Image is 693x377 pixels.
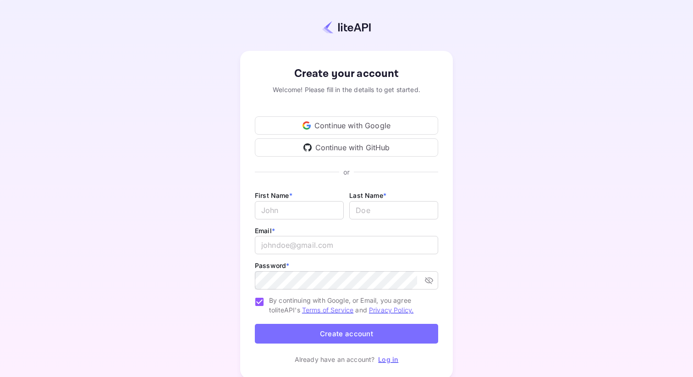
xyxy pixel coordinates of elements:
div: Create your account [255,66,438,82]
p: Already have an account? [295,355,375,364]
label: Password [255,262,289,269]
a: Log in [378,355,398,363]
img: liteapi [322,21,371,34]
label: First Name [255,191,292,199]
div: Continue with Google [255,116,438,135]
div: Continue with GitHub [255,138,438,157]
input: Doe [349,201,438,219]
input: John [255,201,344,219]
label: Email [255,227,275,235]
button: toggle password visibility [421,272,437,289]
input: johndoe@gmail.com [255,236,438,254]
div: Welcome! Please fill in the details to get started. [255,85,438,94]
a: Privacy Policy. [369,306,413,314]
label: Last Name [349,191,386,199]
span: By continuing with Google, or Email, you agree to liteAPI's and [269,295,431,315]
button: Create account [255,324,438,344]
a: Terms of Service [302,306,353,314]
